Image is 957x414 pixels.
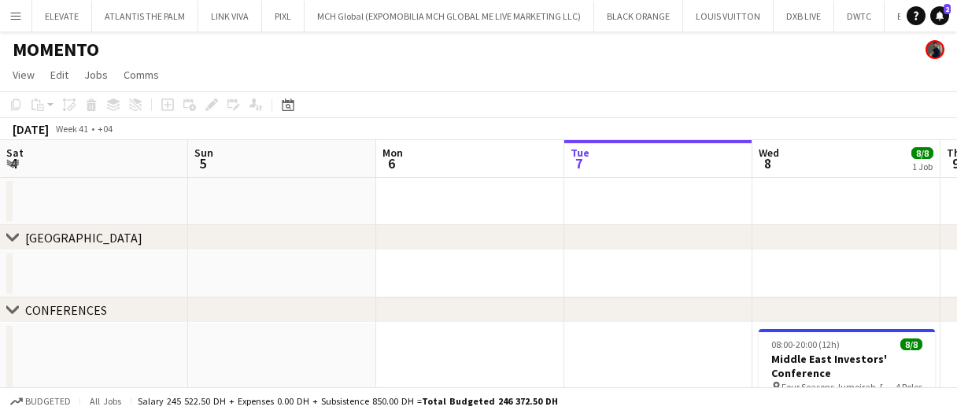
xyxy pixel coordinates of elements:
[87,395,124,407] span: All jobs
[78,65,114,85] a: Jobs
[6,146,24,160] span: Sat
[25,230,142,246] div: [GEOGRAPHIC_DATA]
[194,146,213,160] span: Sun
[92,1,198,31] button: ATLANTIS THE PALM
[198,1,262,31] button: LINK VIVA
[571,146,589,160] span: Tue
[756,154,779,172] span: 8
[117,65,165,85] a: Comms
[25,302,107,318] div: CONFERENCES
[262,1,305,31] button: PIXL
[13,38,99,61] h1: MOMENTO
[944,4,951,14] span: 2
[594,1,683,31] button: BLACK ORANGE
[380,154,403,172] span: 6
[44,65,75,85] a: Edit
[774,1,834,31] button: DXB LIVE
[305,1,594,31] button: MCH Global (EXPOMOBILIA MCH GLOBAL ME LIVE MARKETING LLC)
[930,6,949,25] a: 2
[98,123,113,135] div: +04
[84,68,108,82] span: Jobs
[124,68,159,82] span: Comms
[926,40,944,59] app-user-avatar: Mohamed Arafa
[50,68,68,82] span: Edit
[759,352,935,380] h3: Middle East Investors' Conference
[568,154,589,172] span: 7
[422,395,558,407] span: Total Budgeted 246 372.50 DH
[912,161,933,172] div: 1 Job
[759,146,779,160] span: Wed
[13,68,35,82] span: View
[13,121,49,137] div: [DATE]
[6,65,41,85] a: View
[781,381,896,393] span: Four Seasons Jumeirah, [GEOGRAPHIC_DATA]
[4,154,24,172] span: 4
[8,393,73,410] button: Budgeted
[896,381,922,393] span: 4 Roles
[683,1,774,31] button: LOUIS VUITTON
[52,123,91,135] span: Week 41
[138,395,558,407] div: Salary 245 522.50 DH + Expenses 0.00 DH + Subsistence 850.00 DH =
[771,338,840,350] span: 08:00-20:00 (12h)
[25,396,71,407] span: Budgeted
[382,146,403,160] span: Mon
[834,1,885,31] button: DWTC
[911,147,933,159] span: 8/8
[192,154,213,172] span: 5
[32,1,92,31] button: ELEVATE
[900,338,922,350] span: 8/8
